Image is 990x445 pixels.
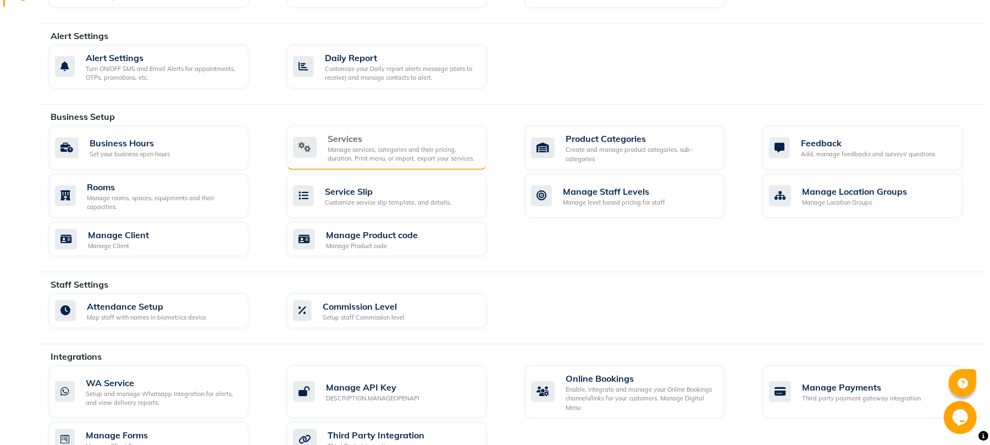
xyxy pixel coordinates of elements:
a: FeedbackAdd, manage feedbacks and surveys' questions [763,126,985,170]
div: Product Categories [566,132,716,145]
div: Commission Level [323,300,405,313]
div: Manage Client [88,228,149,241]
div: Services [328,132,478,145]
div: Manage Location Groups [802,185,907,198]
a: Manage Product codeManage Product code [287,222,508,257]
div: Third Party Integration [328,428,424,442]
div: Manage level based pricing for staff [563,198,665,207]
iframe: chat widget [944,401,979,434]
a: Attendance SetupMap staff with names in biometrics device [49,294,270,328]
a: Manage ClientManage Client [49,222,270,257]
a: Manage PaymentsThird party payment gateway integration [763,366,985,419]
div: Manage rooms, spaces, equipments and their capacities. [87,194,240,212]
div: Customize your Daily report alerts message (stats to receive) and manage contacts to alert. [325,64,478,83]
a: Commission LevelSetup staff Commission level [287,294,508,328]
a: Manage Staff LevelsManage level based pricing for staff [525,174,746,218]
div: Manage services, categories and their pricing, duration. Print menu, or import, export your servi... [328,145,478,163]
div: Create and manage product categories, sub-categories [566,145,716,163]
a: Business HoursSet your business open hours [49,126,270,170]
div: Alert Settings [86,51,240,64]
div: Add, manage feedbacks and surveys' questions [801,150,935,159]
a: ServicesManage services, categories and their pricing, duration. Print menu, or import, export yo... [287,126,508,170]
div: Turn ON/OFF SMS and Email Alerts for appointments, OTPs, promotions, etc. [86,64,240,83]
div: Business Hours [90,136,170,150]
div: Customize service slip template, and details. [325,198,451,207]
a: WA ServiceSetup and manage Whatsapp Integration for alerts, and view delivery reports. [49,366,270,419]
a: RoomsManage rooms, spaces, equipments and their capacities. [49,174,270,218]
a: Daily ReportCustomize your Daily report alerts message (stats to receive) and manage contacts to ... [287,45,508,89]
div: Rooms [87,180,240,194]
div: Manage Location Groups [802,198,907,207]
a: Product CategoriesCreate and manage product categories, sub-categories [525,126,746,170]
div: Manage Payments [802,381,921,394]
div: Manage Forms [86,428,148,442]
div: Map staff with names in biometrics device [87,313,206,322]
div: Setup staff Commission level [323,313,405,322]
div: Online Bookings [566,372,716,385]
div: WA Service [86,376,240,389]
div: Attendance Setup [87,300,206,313]
a: Online BookingsEnable, integrate and manage your Online Bookings channels/links for your customer... [525,366,746,419]
div: Manage Staff Levels [563,185,665,198]
div: Setup and manage Whatsapp Integration for alerts, and view delivery reports. [86,389,240,408]
a: Manage API KeyDESCRIPTION.MANAGEOPENAPI [287,366,508,419]
div: Daily Report [325,51,478,64]
div: Manage Client [88,241,149,251]
a: Service SlipCustomize service slip template, and details. [287,174,508,218]
div: Manage Product code [326,241,418,251]
div: Service Slip [325,185,451,198]
div: Third party payment gateway integration [802,394,921,403]
div: Set your business open hours [90,150,170,159]
a: Alert SettingsTurn ON/OFF SMS and Email Alerts for appointments, OTPs, promotions, etc. [49,45,270,89]
div: Feedback [801,136,935,150]
div: DESCRIPTION.MANAGEOPENAPI [326,394,419,403]
div: Manage Product code [326,228,418,241]
a: Manage Location GroupsManage Location Groups [763,174,985,218]
div: Enable, integrate and manage your Online Bookings channels/links for your customers. Manage Digit... [566,385,716,413]
div: Manage API Key [326,381,419,394]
